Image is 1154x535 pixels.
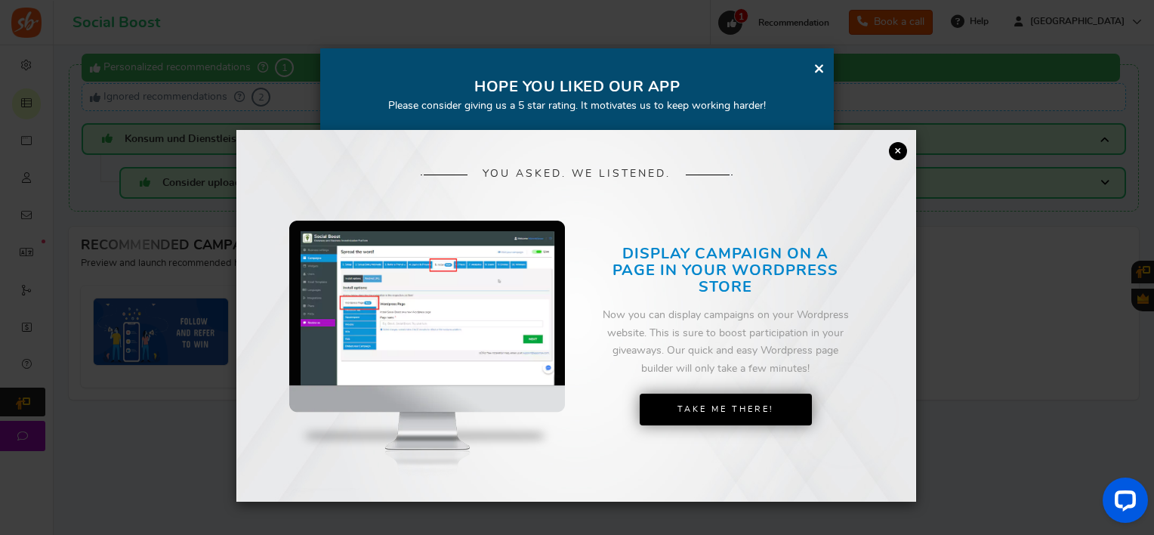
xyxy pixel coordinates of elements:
[600,246,851,295] h2: DISPLAY CAMPAIGN ON A PAGE IN YOUR WORDPRESS STORE
[600,307,851,379] div: Now you can display campaigns on your Wordpress website. This is sure to boost participation in y...
[483,169,671,180] span: YOU ASKED. WE LISTENED.
[289,221,565,500] img: mockup
[301,231,554,385] img: screenshot
[640,394,812,425] a: Take Me There!
[1091,472,1154,535] iframe: LiveChat chat widget
[889,142,907,160] a: ×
